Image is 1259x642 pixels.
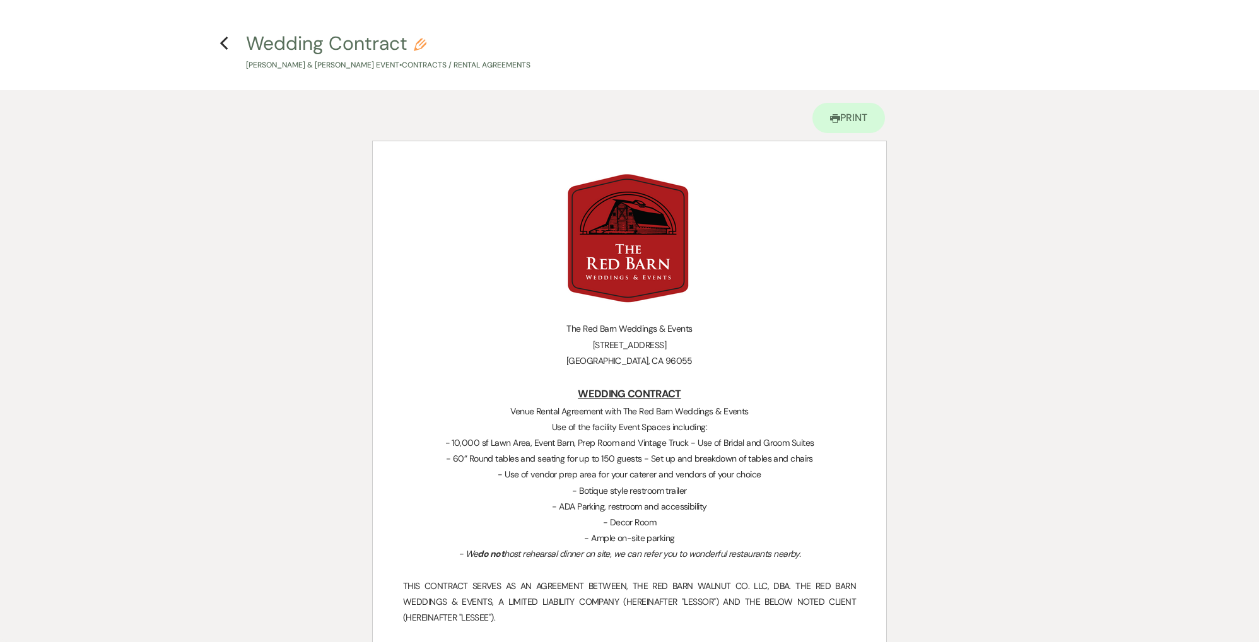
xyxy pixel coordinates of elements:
em: host rehearsal dinner on site, we can refer you to wonderful restaurants nearby. [504,548,800,559]
p: THIS CONTRACT SERVES AS AN AGREEMENT BETWEEN, THE RED BARN WALNUT CO. LLC, DBA. THE RED BARN WEDD... [403,578,856,626]
p: - Decor Room [403,515,856,530]
em: do not [477,548,504,559]
em: - We [459,548,478,559]
a: Print [812,103,885,133]
p: - 60” Round tables and seating for up to 150 guests - Set up and breakdown of tables and chairs [403,451,856,467]
p: [GEOGRAPHIC_DATA], CA 96055 [403,353,856,369]
p: - Use of vendor prep area for your caterer and vendors of your choice [403,467,856,482]
button: Wedding Contract[PERSON_NAME] & [PERSON_NAME] Event•Contracts / Rental Agreements [246,34,530,71]
p: [STREET_ADDRESS] [403,337,856,353]
p: Venue Rental Agreement with The Red Barn Weddings & Events [403,404,856,419]
p: - Botique style restroom trailer [403,483,856,499]
p: - ADA Parking, restroom and accessibility [403,499,856,515]
p: - 10,000 sf Lawn Area, Event Barn, Prep Room and Vintage Truck - Use of Bridal and Groom Suites [403,435,856,451]
p: Use of the facility Event Spaces including: [403,419,856,435]
p: [PERSON_NAME] & [PERSON_NAME] Event • Contracts / Rental Agreements [246,59,530,71]
p: - Ample on-site parking [403,530,856,546]
p: The Red Barn Weddings & Events [403,321,856,337]
img: Screen Shot 2024-12-30 at 1.47.36 PM.png [565,173,691,305]
u: WEDDING CONTRACT [578,387,681,400]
